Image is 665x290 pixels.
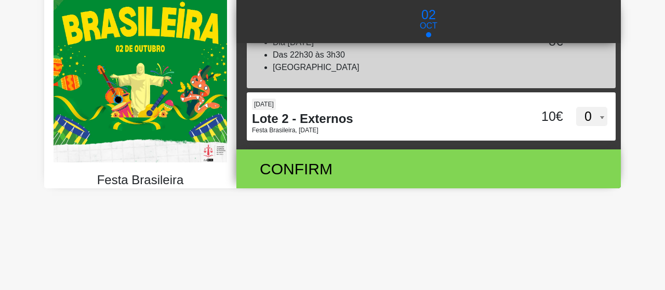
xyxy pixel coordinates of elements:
[252,99,276,110] span: [DATE]
[420,5,437,25] p: 02
[59,173,222,188] h4: Festa Brasileira
[252,112,513,127] h4: Lote 2 - Externos
[236,149,621,188] button: Confirm
[252,127,513,134] p: Festa Brasileira, [DATE]
[576,107,607,127] select: [DATE] Lote 2 - Externos Festa Brasileira, [DATE] 10€
[513,107,566,127] div: 10€
[409,5,448,38] button: 02 Oct
[273,49,513,61] li: Das 22h30 às 3h30
[252,157,487,181] div: Confirm
[273,61,513,74] li: [GEOGRAPHIC_DATA]
[420,20,437,32] p: Oct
